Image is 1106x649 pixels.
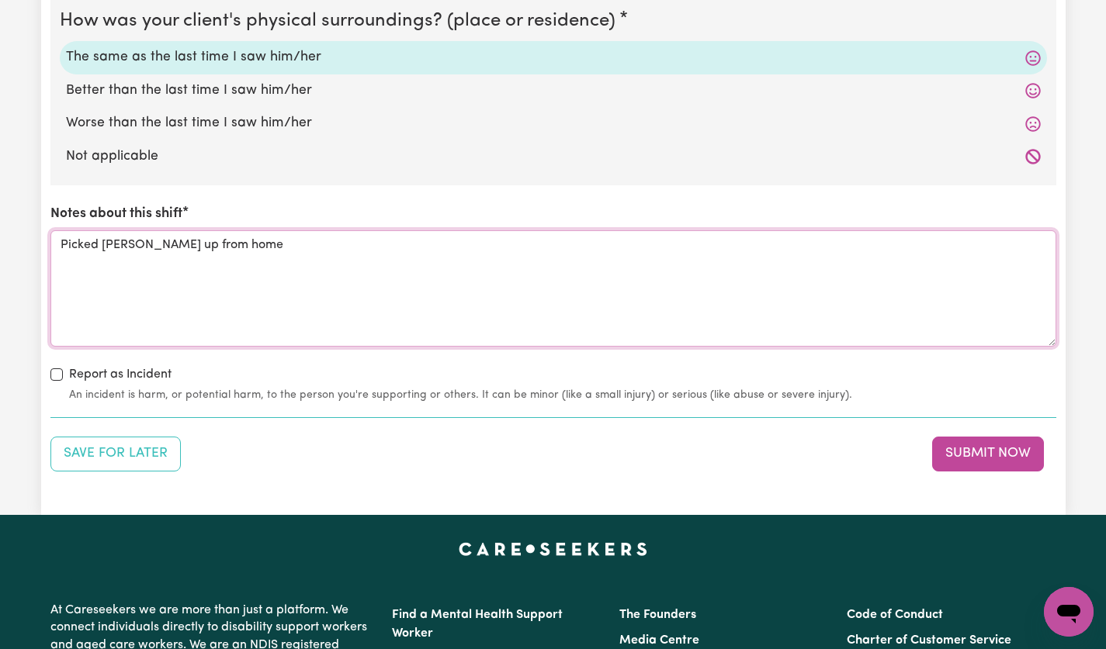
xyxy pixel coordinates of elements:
label: Not applicable [66,147,1041,167]
small: An incident is harm, or potential harm, to the person you're supporting or others. It can be mino... [69,387,1056,403]
iframe: Button to launch messaging window [1044,587,1094,637]
a: Media Centre [619,634,699,647]
label: The same as the last time I saw him/her [66,47,1041,67]
button: Save your job report [50,437,181,471]
a: Find a Mental Health Support Worker [392,609,563,640]
label: Better than the last time I saw him/her [66,81,1041,101]
legend: How was your client's physical surroundings? (place or residence) [60,7,622,35]
button: Submit your job report [932,437,1044,471]
textarea: Picked [PERSON_NAME] up from home [50,230,1056,347]
label: Notes about this shift [50,204,182,224]
label: Report as Incident [69,365,172,384]
label: Worse than the last time I saw him/her [66,113,1041,133]
a: Careseekers home page [459,543,647,555]
a: The Founders [619,609,696,621]
a: Code of Conduct [847,609,943,621]
a: Charter of Customer Service [847,634,1011,647]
